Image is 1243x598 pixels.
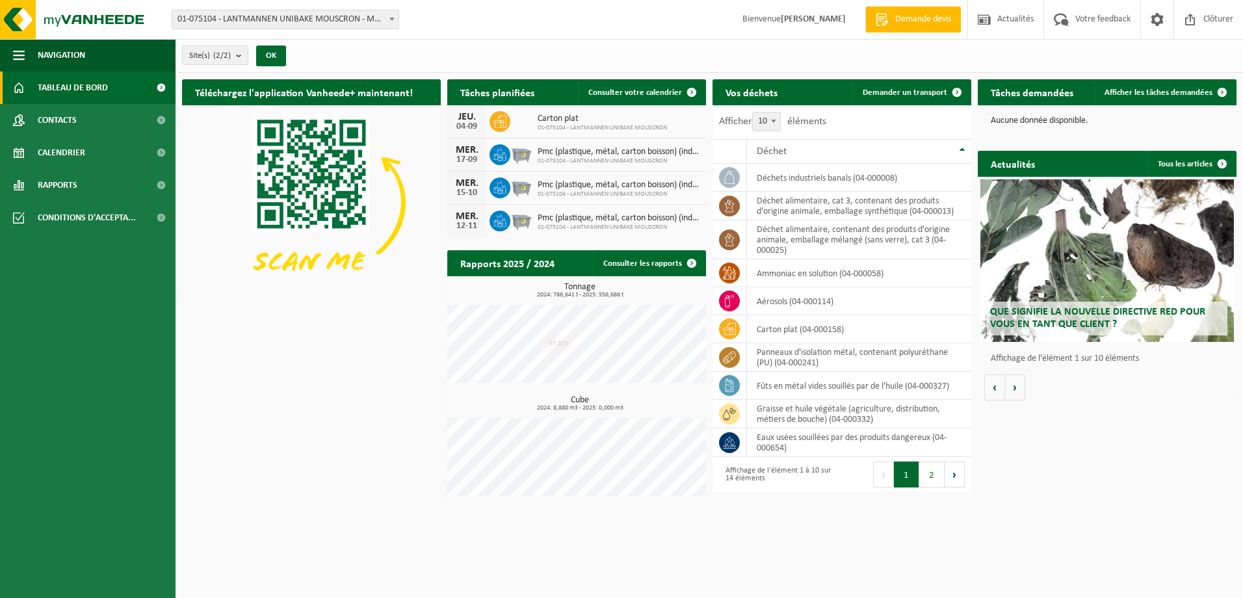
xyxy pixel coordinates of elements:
[578,79,705,105] a: Consulter votre calendrier
[593,250,705,276] a: Consulter les rapports
[757,146,787,157] span: Déchet
[172,10,399,29] span: 01-075104 - LANTMANNEN UNIBAKE MOUSCRON - MOUSCRON
[747,164,971,192] td: déchets industriels banals (04-000008)
[38,104,77,136] span: Contacts
[991,116,1223,125] p: Aucune donnée disponible.
[747,428,971,457] td: eaux usées souillées par des produits dangereux (04-000654)
[978,151,1048,176] h2: Actualités
[182,45,248,65] button: Site(s)(2/2)
[1147,151,1235,177] a: Tous les articles
[945,461,965,487] button: Next
[990,307,1205,330] span: Que signifie la nouvelle directive RED pour vous en tant que client ?
[719,116,826,127] label: Afficher éléments
[38,201,136,234] span: Conditions d'accepta...
[538,124,667,132] span: 01-075104 - LANTMANNEN UNIBAKE MOUSCRON
[713,79,791,105] h2: Vos déchets
[892,13,954,26] span: Demande devis
[538,224,700,231] span: 01-075104 - LANTMANNEN UNIBAKE MOUSCRON
[454,222,480,231] div: 12-11
[454,155,480,164] div: 17-09
[454,145,480,155] div: MER.
[454,396,706,411] h3: Cube
[38,169,77,201] span: Rapports
[38,136,85,169] span: Calendrier
[919,461,945,487] button: 2
[752,112,781,131] span: 10
[454,292,706,298] span: 2024: 786,641 t - 2025: 556,686 t
[189,46,231,66] span: Site(s)
[38,71,108,104] span: Tableau de bord
[863,88,947,97] span: Demander un transport
[719,460,835,489] div: Affichage de l'élément 1 à 10 sur 14 éléments
[747,343,971,372] td: panneaux d'isolation métal, contenant polyuréthane (PU) (04-000241)
[747,259,971,287] td: Ammoniac en solution (04-000058)
[538,147,700,157] span: Pmc (plastique, métal, carton boisson) (industriel)
[1094,79,1235,105] a: Afficher les tâches demandées
[1105,88,1212,97] span: Afficher les tâches demandées
[984,374,1005,400] button: Vorige
[538,180,700,190] span: Pmc (plastique, métal, carton boisson) (industriel)
[510,209,532,231] img: WB-2500-GAL-GY-01
[873,461,894,487] button: Previous
[510,175,532,198] img: WB-2500-GAL-GY-01
[991,354,1230,363] p: Affichage de l'élément 1 sur 10 éléments
[454,112,480,122] div: JEU.
[747,372,971,400] td: fûts en métal vides souillés par de l'huile (04-000327)
[747,192,971,220] td: déchet alimentaire, cat 3, contenant des produits d'origine animale, emballage synthétique (04-00...
[894,461,919,487] button: 1
[781,14,846,24] strong: [PERSON_NAME]
[454,283,706,298] h3: Tonnage
[182,79,426,105] h2: Téléchargez l'application Vanheede+ maintenant!
[538,157,700,165] span: 01-075104 - LANTMANNEN UNIBAKE MOUSCRON
[747,315,971,343] td: carton plat (04-000158)
[538,114,667,124] span: Carton plat
[454,405,706,411] span: 2024: 8,880 m3 - 2025: 0,000 m3
[454,122,480,131] div: 04-09
[753,112,780,131] span: 10
[747,220,971,259] td: déchet alimentaire, contenant des produits d'origine animale, emballage mélangé (sans verre), cat...
[447,250,568,276] h2: Rapports 2025 / 2024
[852,79,970,105] a: Demander un transport
[980,179,1234,342] a: Que signifie la nouvelle directive RED pour vous en tant que client ?
[454,188,480,198] div: 15-10
[538,190,700,198] span: 01-075104 - LANTMANNEN UNIBAKE MOUSCRON
[454,178,480,188] div: MER.
[545,337,571,351] div: 67,31 t
[588,88,682,97] span: Consulter votre calendrier
[256,45,286,66] button: OK
[447,79,547,105] h2: Tâches planifiées
[182,105,441,300] img: Download de VHEPlus App
[538,213,700,224] span: Pmc (plastique, métal, carton boisson) (industriel)
[454,211,480,222] div: MER.
[1005,374,1025,400] button: Volgende
[38,39,85,71] span: Navigation
[978,79,1086,105] h2: Tâches demandées
[510,142,532,164] img: WB-2500-GAL-GY-01
[865,6,961,32] a: Demande devis
[213,51,231,60] count: (2/2)
[747,400,971,428] td: graisse et huile végétale (agriculture, distribution, métiers de bouche) (04-000332)
[747,287,971,315] td: aérosols (04-000114)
